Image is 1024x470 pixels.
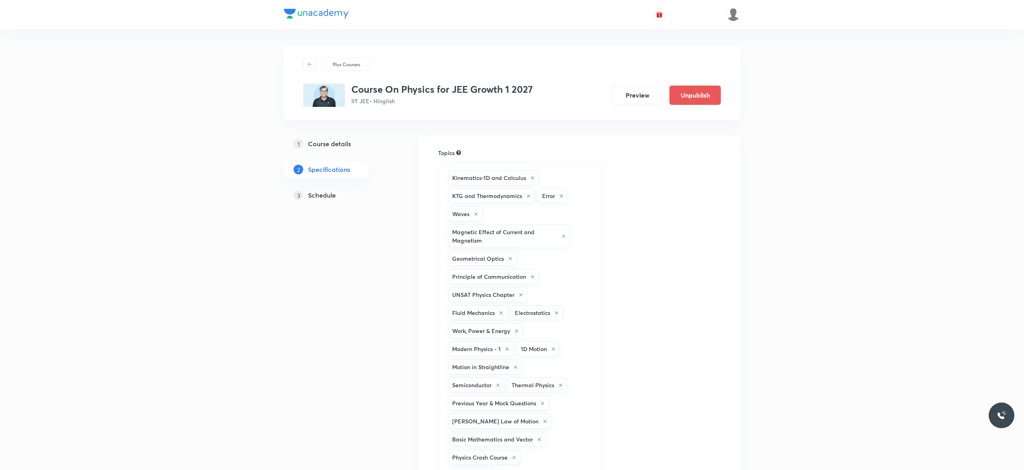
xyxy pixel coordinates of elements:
[726,8,740,21] img: Anuruddha Kumar
[521,345,547,353] h6: 1D Motion
[284,136,393,152] a: 1Course details
[653,8,666,21] button: avatar
[456,149,461,156] div: Search for topics
[512,381,554,389] h6: Thermal Physics
[308,139,351,149] h5: Course details
[452,327,510,335] h6: Work, Power & Energy
[452,453,508,462] h6: Physics Crash Course
[452,309,495,317] h6: Fluid Mechanics
[284,9,349,20] a: Company Logo
[452,381,492,389] h6: Semiconductor
[284,9,349,18] img: Company Logo
[452,174,526,182] h6: Kinematics-1D and Calculus
[452,399,536,407] h6: Previous Year & Mock Questions
[542,192,555,200] h6: Error
[351,84,533,95] h3: Course On Physics for JEE Growth 1 2027
[452,228,557,245] h6: Magnetic Effect of Current and Magnetism
[308,165,350,174] h5: Specifications
[452,254,504,263] h6: Geometrical Optics
[294,165,303,174] p: 2
[452,272,526,281] h6: Principle of Communication
[351,97,533,105] p: IIT JEE • Hinglish
[452,192,522,200] h6: KTG and Thermodynamics
[303,84,345,107] img: BCB42A6A-F40D-4129-9940-06DA81E1C7F0_plus.png
[515,309,550,317] h6: Electrostatics
[284,187,393,203] a: 3Schedule
[452,210,469,218] h6: Waves
[612,86,663,105] button: Preview
[294,190,303,200] p: 3
[452,363,509,371] h6: Motion in Straightline
[294,139,303,149] p: 1
[656,11,663,18] img: avatar
[452,290,514,299] h6: UNSAT Physics Chapter
[332,61,360,68] p: Plus Courses
[452,345,501,353] h6: Modern Physics - 1
[308,190,336,200] h5: Schedule
[438,149,455,157] h6: Topics
[669,86,721,105] button: Unpublish
[452,435,533,443] h6: Basic Mathematics and Vector
[452,417,539,425] h6: [PERSON_NAME] Law of Motion
[997,411,1006,420] img: ttu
